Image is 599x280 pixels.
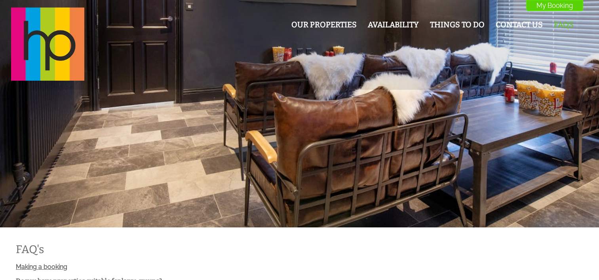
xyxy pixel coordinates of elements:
[430,20,485,29] a: Things To Do
[16,243,574,256] h1: FAQ's
[368,20,419,29] a: Availability
[496,20,543,29] a: Contact Us
[554,20,574,29] a: FAQs
[291,20,357,29] a: Our Properties
[11,8,84,81] img: Halula Properties
[16,263,67,271] u: Making a booking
